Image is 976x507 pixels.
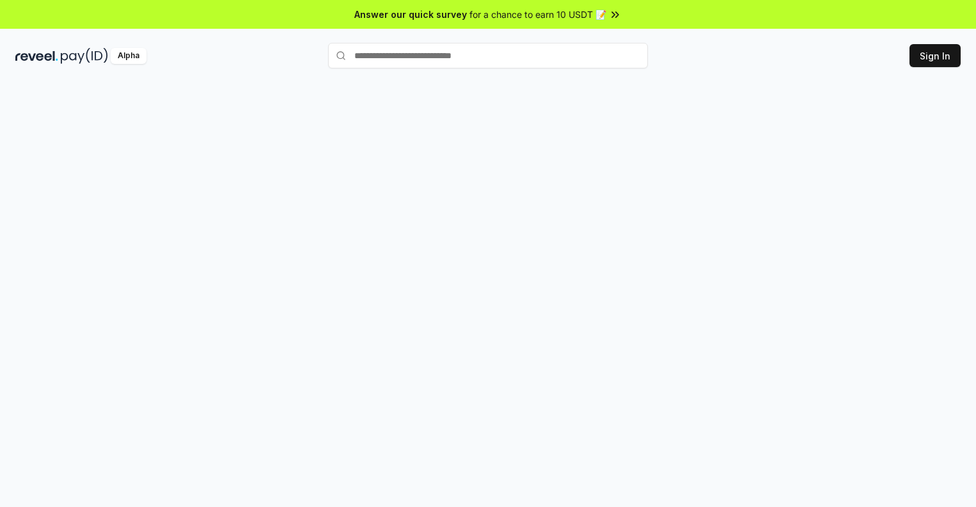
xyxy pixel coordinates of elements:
[15,48,58,64] img: reveel_dark
[111,48,146,64] div: Alpha
[469,8,606,21] span: for a chance to earn 10 USDT 📝
[61,48,108,64] img: pay_id
[354,8,467,21] span: Answer our quick survey
[909,44,961,67] button: Sign In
